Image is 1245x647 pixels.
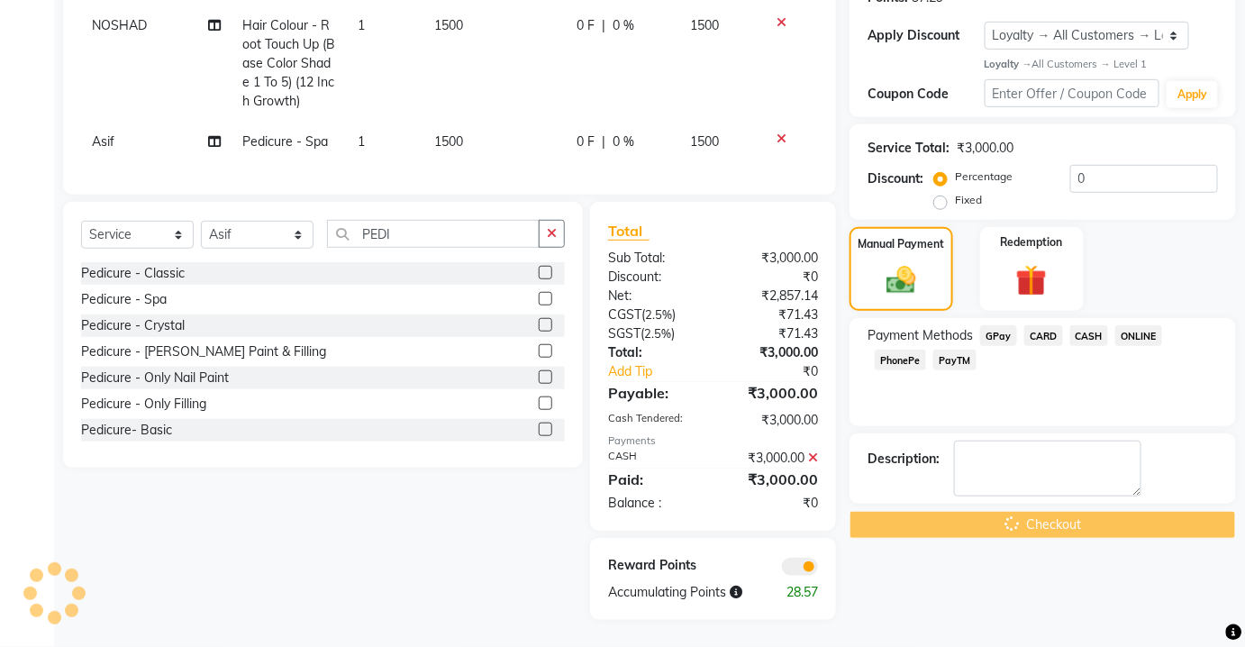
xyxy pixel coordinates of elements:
div: ₹3,000.00 [713,249,832,268]
div: Service Total: [868,139,950,158]
label: Redemption [1001,234,1063,251]
span: 0 % [613,132,635,151]
div: Pedicure - [PERSON_NAME] Paint & Filling [81,342,326,361]
div: Pedicure - Crystal [81,316,185,335]
div: Pedicure- Basic [81,421,172,440]
img: _cash.svg [877,263,925,297]
div: 28.57 [772,583,832,602]
div: Cash Tendered: [595,411,713,430]
input: Search or Scan [327,220,540,248]
span: Hair Colour - Root Touch Up (Base Color Shade 1 To 5) (12 Inch Growth) [242,17,335,109]
span: 2.5% [645,307,672,322]
div: ( ) [595,324,713,343]
div: ₹71.43 [713,305,832,324]
span: 1500 [690,17,719,33]
input: Enter Offer / Coupon Code [985,79,1160,107]
div: ₹0 [713,268,832,287]
div: Reward Points [595,556,713,576]
div: Paid: [595,469,713,490]
span: Pedicure - Spa [242,133,328,150]
span: | [603,132,606,151]
span: 2.5% [644,326,671,341]
div: Apply Discount [868,26,985,45]
span: CGST [608,306,641,323]
div: Total: [595,343,713,362]
div: ₹71.43 [713,324,832,343]
div: Description: [868,450,940,469]
div: Sub Total: [595,249,713,268]
label: Fixed [955,192,982,208]
span: SGST [608,325,641,342]
span: 0 % [613,16,635,35]
div: ₹2,857.14 [713,287,832,305]
span: ONLINE [1115,325,1162,346]
div: ( ) [595,305,713,324]
div: ₹0 [732,362,832,381]
div: Discount: [868,169,923,188]
div: Payments [608,433,818,449]
div: Pedicure - Only Filling [81,395,206,414]
div: ₹3,000.00 [713,449,832,468]
div: Accumulating Points [595,583,772,602]
div: Net: [595,287,713,305]
span: CARD [1024,325,1063,346]
span: CASH [1070,325,1109,346]
div: Payable: [595,382,713,404]
a: Add Tip [595,362,732,381]
span: GPay [980,325,1017,346]
div: Pedicure - Spa [81,290,167,309]
div: ₹3,000.00 [713,469,832,490]
div: ₹3,000.00 [713,382,832,404]
span: 0 F [577,16,595,35]
span: PayTM [933,350,977,370]
img: _gift.svg [1006,261,1057,300]
div: ₹0 [713,494,832,513]
div: ₹3,000.00 [713,411,832,430]
span: NOSHAD [92,17,147,33]
div: Balance : [595,494,713,513]
button: Apply [1167,81,1218,108]
strong: Loyalty → [985,58,1032,70]
label: Percentage [955,169,1013,185]
span: 1500 [690,133,719,150]
span: 1500 [434,133,463,150]
div: All Customers → Level 1 [985,57,1218,72]
span: | [603,16,606,35]
span: 1 [358,133,365,150]
div: ₹3,000.00 [957,139,1013,158]
div: Coupon Code [868,85,985,104]
span: Payment Methods [868,326,973,345]
span: 0 F [577,132,595,151]
span: PhonePe [875,350,926,370]
span: 1500 [434,17,463,33]
span: Asif [92,133,114,150]
div: ₹3,000.00 [713,343,832,362]
span: 1 [358,17,365,33]
div: Discount: [595,268,713,287]
div: Pedicure - Classic [81,264,185,283]
div: CASH [595,449,713,468]
div: Pedicure - Only Nail Paint [81,369,229,387]
span: Total [608,222,650,241]
label: Manual Payment [858,236,944,252]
